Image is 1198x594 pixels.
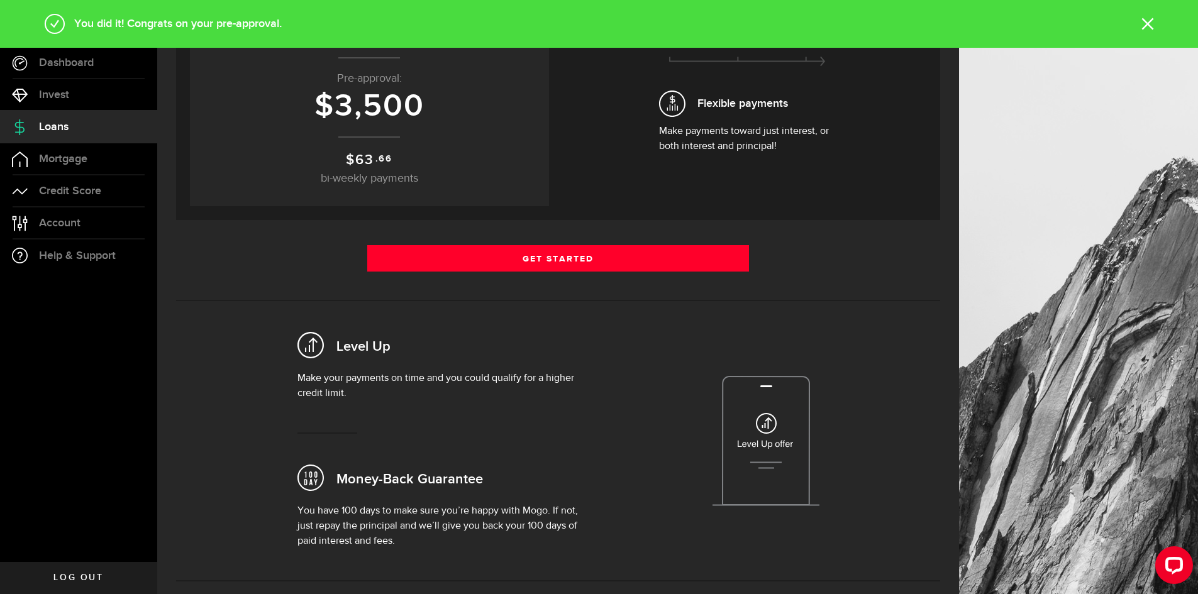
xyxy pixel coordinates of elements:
[39,121,69,133] span: Loans
[39,250,116,261] span: Help & Support
[659,124,835,154] p: Make payments toward just interest, or both interest and principal!
[367,245,750,272] a: Get Started
[375,152,392,166] sup: .66
[39,57,94,69] span: Dashboard
[314,87,335,125] span: $
[297,503,596,549] p: You have 100 days to make sure you’re happy with Mogo. If not, just repay the principal and we’ll...
[297,371,596,401] p: Make your payments on time and you could qualify for a higher credit limit.
[39,89,69,101] span: Invest
[346,151,355,168] span: $
[39,153,87,165] span: Mortgage
[355,151,374,168] span: 63
[39,185,101,197] span: Credit Score
[697,95,788,112] span: Flexible payments
[1145,541,1198,594] iframe: LiveChat chat widget
[336,470,483,490] h2: Money-Back Guarantee
[336,338,391,357] h2: Level Up
[53,573,103,582] span: Log out
[202,70,536,87] p: Pre-approval:
[65,16,1141,32] div: You did it! Congrats on your pre-approval.
[39,217,80,229] span: Account
[321,173,418,184] span: bi-weekly payments
[335,87,424,125] span: 3,500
